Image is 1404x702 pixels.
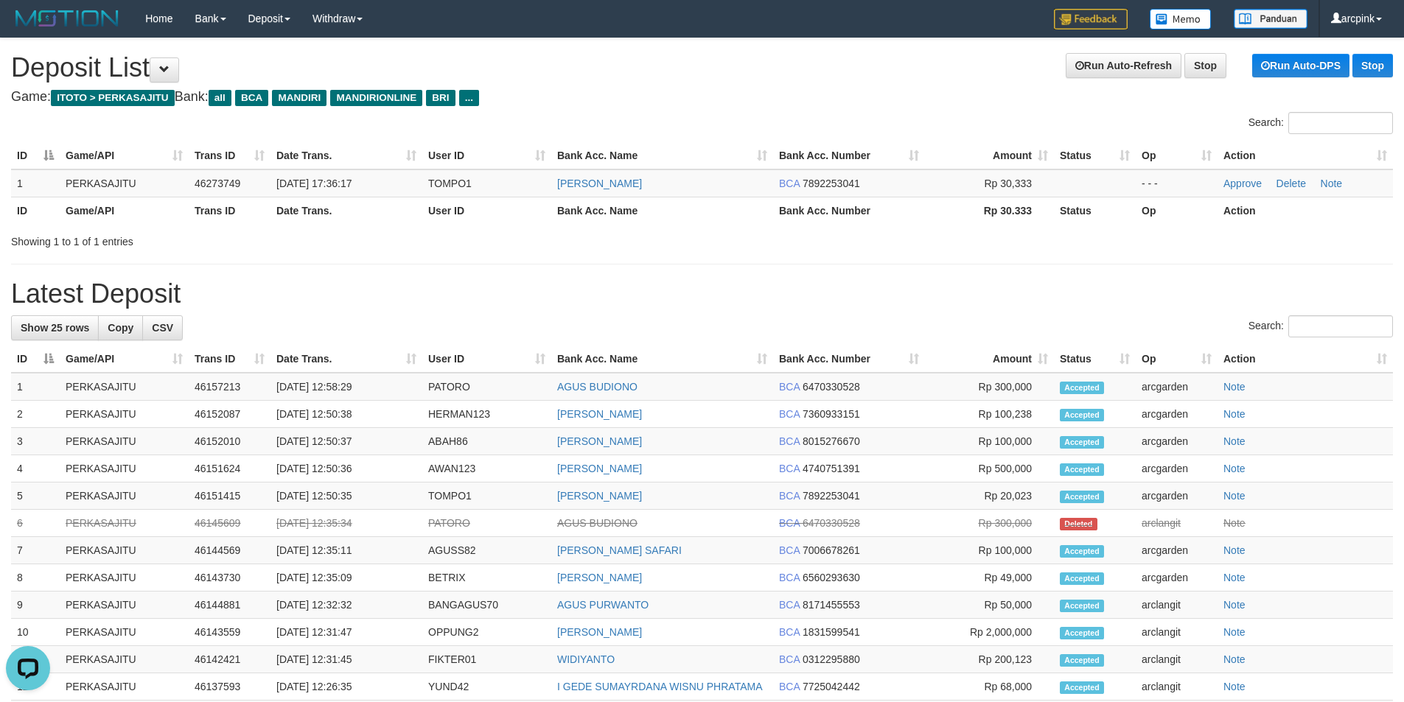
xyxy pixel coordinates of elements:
span: Copy 6560293630 to clipboard [803,572,860,583]
th: Action: activate to sort column ascending [1218,345,1393,373]
th: Game/API: activate to sort column ascending [60,345,189,373]
td: 2 [11,401,60,428]
td: PERKASAJITU [60,592,189,619]
th: Date Trans. [270,197,422,224]
th: Game/API [60,197,189,224]
td: - - - [1136,169,1218,197]
td: 7 [11,537,60,564]
span: Rp 30,333 [984,178,1032,189]
td: 1 [11,169,60,197]
td: Rp 500,000 [925,455,1054,482]
td: 46151624 [189,455,270,482]
td: arcgarden [1136,564,1218,592]
a: [PERSON_NAME] [557,490,642,502]
label: Search: [1248,112,1393,134]
th: ID: activate to sort column descending [11,142,60,169]
span: Accepted [1060,382,1104,394]
td: PERKASAJITU [60,455,189,482]
span: Copy 0312295880 to clipboard [803,653,860,665]
td: Rp 300,000 [925,510,1054,537]
th: Date Trans.: activate to sort column ascending [270,345,422,373]
span: BCA [779,599,800,611]
span: BCA [779,517,800,529]
img: panduan.png [1234,9,1307,29]
td: arcgarden [1136,537,1218,564]
td: 46144569 [189,537,270,564]
a: Run Auto-Refresh [1066,53,1181,78]
a: Note [1223,435,1246,447]
td: arcgarden [1136,482,1218,510]
span: CSV [152,322,173,334]
span: Accepted [1060,545,1104,558]
th: Bank Acc. Number [773,197,925,224]
th: User ID: activate to sort column ascending [422,345,551,373]
td: PERKASAJITU [60,564,189,592]
span: BCA [779,463,800,474]
span: all [209,90,231,106]
td: [DATE] 12:31:47 [270,619,422,646]
a: [PERSON_NAME] [557,435,642,447]
a: Note [1223,626,1246,638]
td: Rp 68,000 [925,673,1054,701]
th: Trans ID: activate to sort column ascending [189,345,270,373]
th: Bank Acc. Name: activate to sort column ascending [551,345,773,373]
span: Copy [108,322,133,334]
th: ID: activate to sort column descending [11,345,60,373]
span: Accepted [1060,463,1104,476]
a: CSV [142,315,183,340]
span: BCA [779,490,800,502]
a: Note [1223,599,1246,611]
th: Op: activate to sort column ascending [1136,142,1218,169]
th: User ID: activate to sort column ascending [422,142,551,169]
span: Accepted [1060,600,1104,612]
a: [PERSON_NAME] [557,178,642,189]
span: BCA [779,653,800,665]
span: Accepted [1060,491,1104,503]
a: Delete [1276,178,1306,189]
td: OPPUNG2 [422,619,551,646]
a: AGUS PURWANTO [557,599,649,611]
td: PERKASAJITU [60,169,189,197]
td: arclangit [1136,646,1218,673]
span: Copy 7006678261 to clipboard [803,544,860,556]
th: Amount: activate to sort column ascending [925,345,1054,373]
span: Copy 1831599541 to clipboard [803,626,860,638]
a: Note [1223,517,1246,529]
a: AGUS BUDIONO [557,381,638,393]
td: arclangit [1136,619,1218,646]
td: 3 [11,428,60,455]
th: Bank Acc. Name: activate to sort column ascending [551,142,773,169]
td: arcgarden [1136,373,1218,401]
a: Note [1223,490,1246,502]
a: WIDIYANTO [557,653,615,665]
th: Status: activate to sort column ascending [1054,142,1136,169]
td: PATORO [422,373,551,401]
span: Copy 6470330528 to clipboard [803,517,860,529]
th: Date Trans.: activate to sort column ascending [270,142,422,169]
td: arclangit [1136,673,1218,701]
span: BCA [779,381,800,393]
th: Action: activate to sort column ascending [1218,142,1393,169]
span: BCA [779,178,800,189]
td: PERKASAJITU [60,537,189,564]
span: BRI [426,90,455,106]
td: PERKASAJITU [60,428,189,455]
th: User ID [422,197,551,224]
span: BCA [779,626,800,638]
th: Bank Acc. Name [551,197,773,224]
a: Note [1223,408,1246,420]
a: Note [1223,544,1246,556]
td: [DATE] 12:50:35 [270,482,422,510]
th: ID [11,197,60,224]
div: Showing 1 to 1 of 1 entries [11,228,574,249]
span: TOMPO1 [428,178,472,189]
span: Copy 7725042442 to clipboard [803,681,860,692]
span: Accepted [1060,654,1104,667]
td: 4 [11,455,60,482]
td: PERKASAJITU [60,673,189,701]
span: Copy 7892253041 to clipboard [803,178,860,189]
span: Show 25 rows [21,322,89,334]
a: [PERSON_NAME] [557,572,642,583]
a: Show 25 rows [11,315,99,340]
td: ABAH86 [422,428,551,455]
